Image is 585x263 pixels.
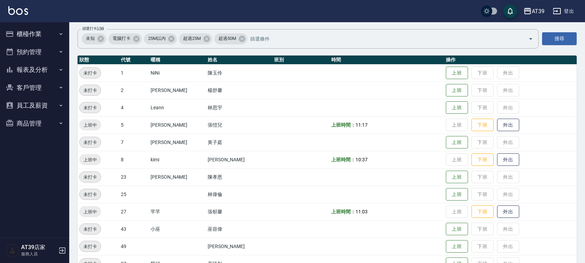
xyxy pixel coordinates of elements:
[497,205,519,218] button: 外出
[471,205,494,218] button: 下班
[355,209,368,214] span: 11:03
[80,87,101,94] span: 未打卡
[149,203,206,220] td: 芊芊
[206,134,272,151] td: 黃子庭
[331,157,355,162] b: 上班時間：
[542,32,577,45] button: 搜尋
[206,203,272,220] td: 張郁馨
[119,116,149,134] td: 5
[471,119,494,131] button: 下班
[179,35,205,42] span: 超過25M
[446,136,468,149] button: 上班
[119,168,149,186] td: 23
[3,25,66,43] button: 櫃檯作業
[206,238,272,255] td: [PERSON_NAME]
[108,33,142,44] div: 電腦打卡
[446,171,468,184] button: 上班
[149,82,206,99] td: [PERSON_NAME]
[206,64,272,82] td: 陳玉伶
[79,208,101,215] span: 上班中
[355,157,368,162] span: 10:37
[80,173,101,181] span: 未打卡
[149,56,206,65] th: 暱稱
[525,33,536,44] button: Open
[206,116,272,134] td: 張愷兒
[119,99,149,116] td: 4
[78,56,119,65] th: 狀態
[144,33,177,44] div: 25M以內
[446,67,468,79] button: 上班
[149,151,206,168] td: kimi
[3,43,66,61] button: 預約管理
[206,56,272,65] th: 姓名
[21,244,56,251] h5: AT39店家
[446,223,468,236] button: 上班
[80,191,101,198] span: 未打卡
[119,151,149,168] td: 8
[214,35,240,42] span: 超過50M
[3,114,66,133] button: 商品管理
[149,168,206,186] td: [PERSON_NAME]
[119,134,149,151] td: 7
[108,35,135,42] span: 電腦打卡
[79,156,101,163] span: 上班中
[331,122,355,128] b: 上班時間：
[119,220,149,238] td: 43
[355,122,368,128] span: 11:17
[444,56,577,65] th: 操作
[82,35,99,42] span: 未知
[119,82,149,99] td: 2
[149,64,206,82] td: NiNi
[119,238,149,255] td: 49
[249,33,516,45] input: 篩選條件
[80,226,101,233] span: 未打卡
[149,220,206,238] td: 小巫
[119,64,149,82] td: 1
[119,203,149,220] td: 27
[119,56,149,65] th: 代號
[471,153,494,166] button: 下班
[206,82,272,99] td: 楊舒馨
[206,220,272,238] td: 巫容偉
[82,33,106,44] div: 未知
[214,33,247,44] div: 超過50M
[3,96,66,114] button: 員工及薪資
[331,209,355,214] b: 上班時間：
[446,84,468,97] button: 上班
[206,168,272,186] td: 陳孝恩
[446,240,468,253] button: 上班
[497,119,519,131] button: 外出
[149,99,206,116] td: Leann
[521,4,547,18] button: AT39
[206,186,272,203] td: 林偉倫
[446,188,468,201] button: 上班
[446,101,468,114] button: 上班
[206,99,272,116] td: 林思宇
[79,121,101,129] span: 上班中
[21,251,56,257] p: 服務人員
[3,61,66,79] button: 報表及分析
[119,186,149,203] td: 25
[149,134,206,151] td: [PERSON_NAME]
[82,26,104,31] label: 篩選打卡記錄
[80,139,101,146] span: 未打卡
[144,35,170,42] span: 25M以內
[503,4,517,18] button: save
[550,5,577,18] button: 登出
[330,56,444,65] th: 時間
[206,151,272,168] td: [PERSON_NAME]
[497,153,519,166] button: 外出
[272,56,330,65] th: 班別
[149,116,206,134] td: [PERSON_NAME]
[6,244,19,257] img: Person
[80,69,101,77] span: 未打卡
[80,104,101,111] span: 未打卡
[80,243,101,250] span: 未打卡
[8,6,28,15] img: Logo
[3,79,66,97] button: 客戶管理
[179,33,212,44] div: 超過25M
[532,7,544,16] div: AT39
